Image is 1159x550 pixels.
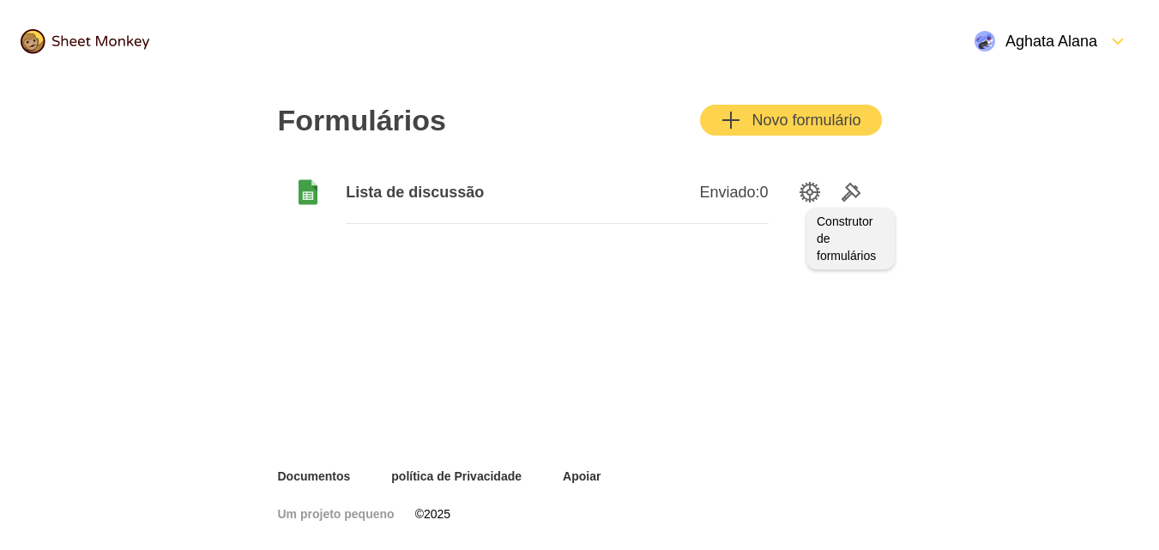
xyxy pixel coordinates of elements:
[346,184,484,201] font: Lista de discussão
[700,105,881,136] button: AdicionarNovo formulário
[278,505,395,523] a: Um projeto pequeno
[278,468,351,485] a: Documentos
[278,507,395,521] font: Um projeto pequeno
[817,215,876,263] font: Construtor de formulários
[21,29,149,54] img: logo@2x.png
[415,507,424,521] font: ©
[424,507,450,521] font: 2025
[278,469,351,483] font: Documentos
[1005,33,1097,50] font: Aghata Alana
[1108,31,1128,51] svg: FormDown
[964,21,1138,62] button: Abrir Menu
[563,469,601,483] font: Apoiar
[841,182,861,202] svg: Ferramentas
[759,184,768,201] font: 0
[699,184,759,201] font: Enviado:
[391,469,522,483] font: política de Privacidade
[391,468,522,485] a: política de Privacidade
[721,110,741,130] svg: Adicionar
[800,182,820,202] svg: Opções de configuração
[752,112,860,129] font: Novo formulário
[278,104,446,136] font: Formulários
